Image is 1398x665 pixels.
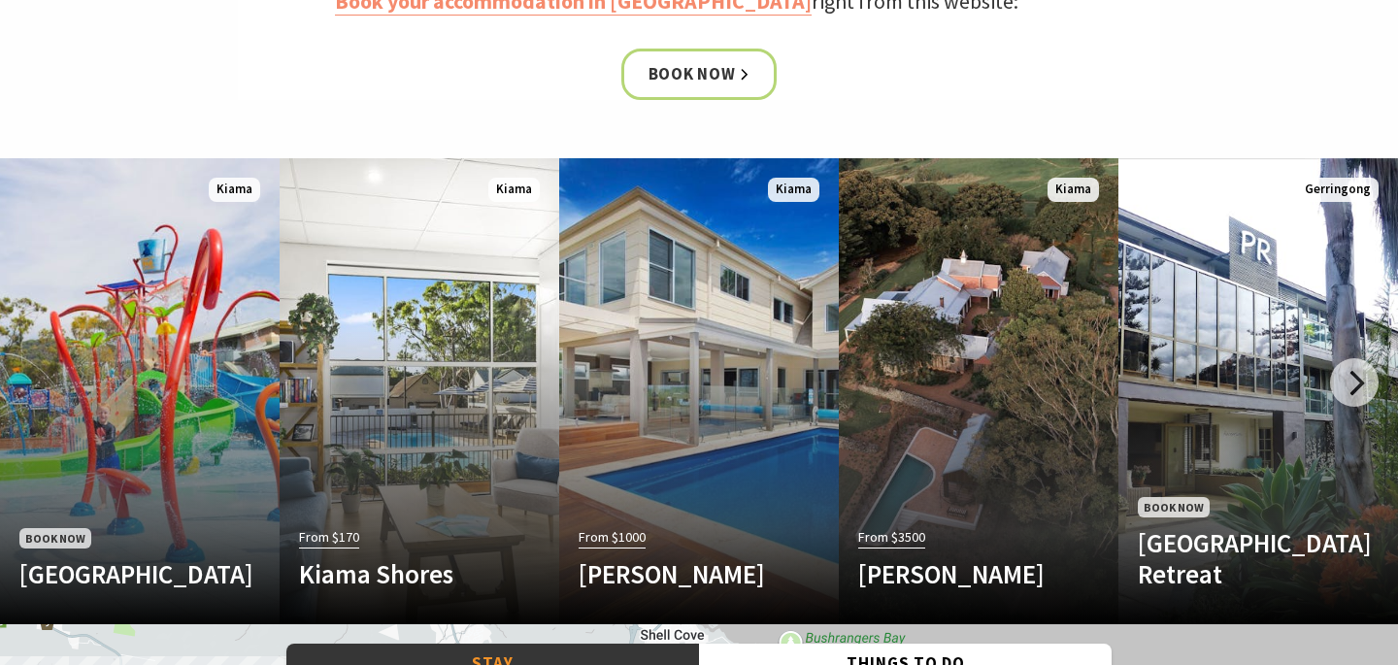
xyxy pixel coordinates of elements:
h4: Kiama Shores [299,558,498,589]
a: From $3500 [PERSON_NAME] Kiama [839,158,1118,624]
span: From $3500 [858,526,925,549]
h4: [GEOGRAPHIC_DATA] [19,558,218,589]
span: Book Now [19,528,91,549]
a: Book now [621,49,778,100]
h4: [PERSON_NAME] [858,558,1057,589]
span: From $170 [299,526,359,549]
a: Book Now [GEOGRAPHIC_DATA] Retreat Gerringong [1118,158,1398,624]
span: Kiama [488,178,540,202]
span: Kiama [1048,178,1099,202]
h4: [PERSON_NAME] [579,558,778,589]
a: From $170 Kiama Shores Kiama [280,158,559,624]
h4: [GEOGRAPHIC_DATA] Retreat [1138,527,1337,590]
a: From $1000 [PERSON_NAME] Kiama [559,158,839,624]
span: Book Now [1138,497,1210,517]
span: Gerringong [1297,178,1379,202]
span: From $1000 [579,526,646,549]
span: Kiama [209,178,260,202]
span: Kiama [768,178,819,202]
